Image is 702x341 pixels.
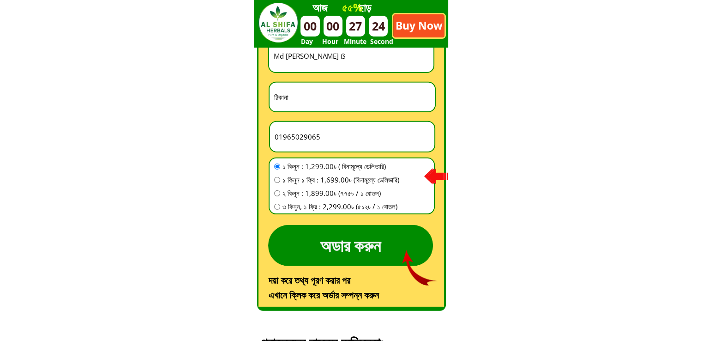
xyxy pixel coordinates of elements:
input: সম্পূর্ণ ঠিকানা বিবরণ * [272,83,432,111]
p: Buy Now [393,14,444,37]
input: আপনার নাম লিখুন * [271,39,431,72]
span: ১ কিনুন : 1,299.00৳ ( বিনামূল্যে ডেলিভারি) [282,161,399,172]
p: অডার করুন [268,225,433,266]
span: ১ কিনুন ১ ফ্রি : 1,699.00৳ (বিনামূল্যে ডেলিভারি) [282,174,399,185]
span: ৩ কিনুন, ১ ফ্রি : 2,299.00৳ (৫১২৳ / ১ বোতল) [282,201,399,212]
span: ২ কিনুন : 1,899.00৳ (৭৭৫৳ / ১ বোতল) [282,188,399,199]
h3: Day Hour Minute Second [300,37,428,47]
h3: দয়া করে তথ্য পূরণ করার পর এখানে ক্লিক করে অর্ডার সম্পন্ন করুন [269,273,434,303]
input: আপনার মোবাইল নাম্বার * [272,122,432,152]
